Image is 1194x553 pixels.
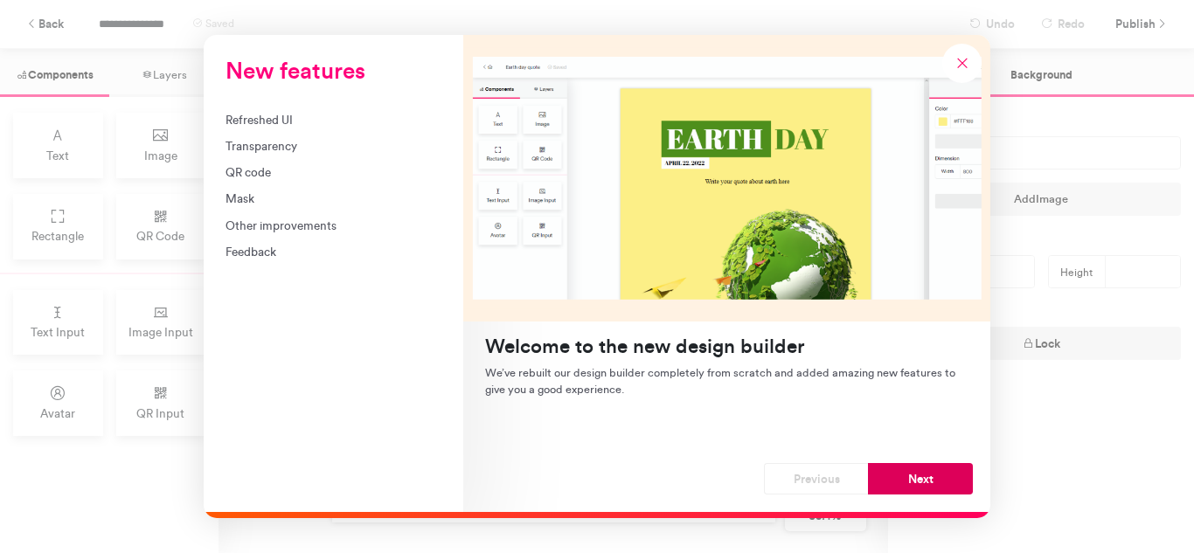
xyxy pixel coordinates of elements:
[204,35,990,518] div: New features
[485,335,968,358] h4: Welcome to the new design builder
[226,57,441,85] h3: New features
[868,463,973,494] button: Next
[764,463,973,494] div: Navigation button
[226,137,441,155] div: Transparency
[485,364,968,397] p: We’ve rebuilt our design builder completely from scratch and added amazing new features to give y...
[226,243,441,260] div: Feedback
[226,190,441,207] div: Mask
[226,217,441,234] div: Other improvements
[226,111,441,128] div: Refreshed UI
[764,463,869,494] button: Previous
[226,163,441,181] div: QR code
